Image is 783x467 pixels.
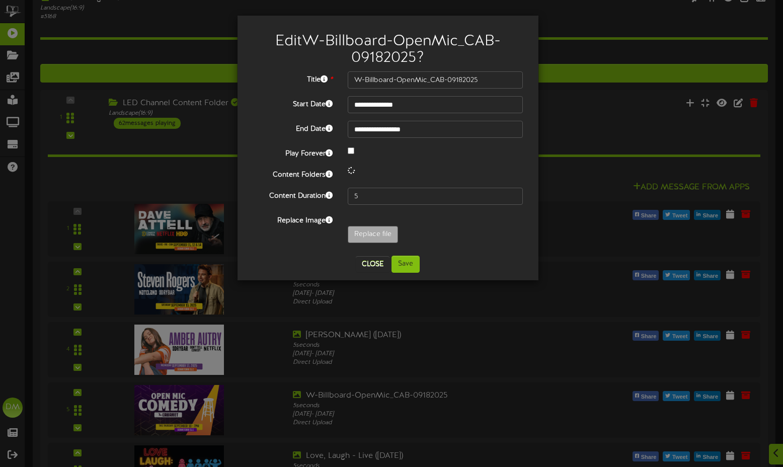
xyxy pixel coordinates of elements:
[348,71,523,89] input: Title
[245,167,340,180] label: Content Folders
[245,145,340,159] label: Play Forever
[356,256,389,272] button: Close
[245,188,340,201] label: Content Duration
[245,71,340,85] label: Title
[245,212,340,226] label: Replace Image
[391,256,420,273] button: Save
[253,33,523,66] h2: Edit W-Billboard-OpenMic_CAB-09182025 ?
[245,121,340,134] label: End Date
[348,188,523,205] input: 15
[245,96,340,110] label: Start Date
